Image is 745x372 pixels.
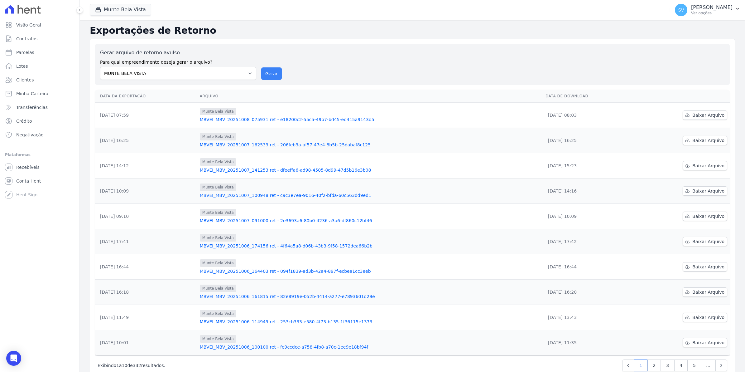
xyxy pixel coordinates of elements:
[543,280,635,305] td: [DATE] 16:20
[2,101,77,114] a: Transferências
[95,179,197,204] td: [DATE] 10:09
[2,46,77,59] a: Parcelas
[691,4,733,11] p: [PERSON_NAME]
[2,129,77,141] a: Negativação
[200,116,541,123] a: MBVEI_MBV_20251008_075931.ret - e18200c2-55c5-49b7-bd45-ed415a9143d5
[692,289,724,295] span: Baixar Arquivo
[683,313,727,322] a: Baixar Arquivo
[543,305,635,330] td: [DATE] 13:43
[200,243,541,249] a: MBVEI_MBV_20251006_174156.ret - 4f64a5a8-d06b-43b3-9f58-1572dea66b2b
[622,360,634,371] a: Previous
[2,32,77,45] a: Contratos
[692,112,724,118] span: Baixar Arquivo
[200,133,236,140] span: Munte Bela Vista
[197,90,543,103] th: Arquivo
[95,305,197,330] td: [DATE] 11:49
[200,259,236,267] span: Munte Bela Vista
[95,204,197,229] td: [DATE] 09:10
[16,91,48,97] span: Minha Carteira
[683,110,727,120] a: Baixar Arquivo
[692,238,724,245] span: Baixar Arquivo
[683,338,727,347] a: Baixar Arquivo
[200,234,236,242] span: Munte Bela Vista
[200,158,236,166] span: Munte Bela Vista
[95,254,197,280] td: [DATE] 16:44
[661,360,674,371] a: 3
[16,118,32,124] span: Crédito
[683,212,727,221] a: Baixar Arquivo
[692,188,724,194] span: Baixar Arquivo
[692,340,724,346] span: Baixar Arquivo
[2,161,77,174] a: Recebíveis
[122,363,127,368] span: 10
[543,153,635,179] td: [DATE] 15:23
[100,49,256,56] label: Gerar arquivo de retorno avulso
[683,262,727,272] a: Baixar Arquivo
[95,330,197,355] td: [DATE] 10:01
[2,60,77,72] a: Lotes
[683,287,727,297] a: Baixar Arquivo
[16,36,37,42] span: Contratos
[543,330,635,355] td: [DATE] 11:35
[16,178,41,184] span: Conta Hent
[543,103,635,128] td: [DATE] 08:03
[683,186,727,196] a: Baixar Arquivo
[90,4,151,16] button: Munte Bela Vista
[133,363,141,368] span: 332
[543,204,635,229] td: [DATE] 10:09
[715,360,727,371] a: Next
[692,314,724,321] span: Baixar Arquivo
[543,229,635,254] td: [DATE] 17:42
[683,136,727,145] a: Baixar Arquivo
[200,209,236,216] span: Munte Bela Vista
[200,344,541,350] a: MBVEI_MBV_20251006_100100.ret - fe9ccdce-a758-4fb8-a70c-1ee9e18bf94f
[16,49,34,56] span: Parcelas
[674,360,688,371] a: 4
[16,63,28,69] span: Lotes
[16,104,48,110] span: Transferências
[200,142,541,148] a: MBVEI_MBV_20251007_162533.ret - 206feb3a-af57-47e4-8b5b-25dabaf8c125
[16,132,44,138] span: Negativação
[200,285,236,292] span: Munte Bela Vista
[200,335,236,343] span: Munte Bela Vista
[200,184,236,191] span: Munte Bela Vista
[16,22,41,28] span: Visão Geral
[647,360,661,371] a: 2
[2,115,77,127] a: Crédito
[692,264,724,270] span: Baixar Arquivo
[200,319,541,325] a: MBVEI_MBV_20251006_114949.ret - 253cb333-e580-4f73-b135-1f36115e1373
[95,103,197,128] td: [DATE] 07:59
[678,8,684,12] span: SV
[692,213,724,219] span: Baixar Arquivo
[100,56,256,66] label: Para qual empreendimento deseja gerar o arquivo?
[95,229,197,254] td: [DATE] 17:41
[692,137,724,144] span: Baixar Arquivo
[261,67,282,80] button: Gerar
[95,128,197,153] td: [DATE] 16:25
[116,363,119,368] span: 1
[6,351,21,366] div: Open Intercom Messenger
[2,19,77,31] a: Visão Geral
[2,175,77,187] a: Conta Hent
[543,90,635,103] th: Data de Download
[634,360,647,371] a: 1
[200,167,541,173] a: MBVEI_MBV_20251007_141253.ret - dfeeffa6-ad98-4505-8d99-47d5b16e3b08
[90,25,735,36] h2: Exportações de Retorno
[543,179,635,204] td: [DATE] 14:16
[688,360,701,371] a: 5
[98,362,165,369] p: Exibindo a de resultados.
[543,254,635,280] td: [DATE] 16:44
[16,77,34,83] span: Clientes
[2,74,77,86] a: Clientes
[5,151,74,159] div: Plataformas
[200,268,541,274] a: MBVEI_MBV_20251006_164403.ret - 094f1839-ad3b-42a4-897f-ecbea1cc3eeb
[200,293,541,300] a: MBVEI_MBV_20251006_161815.ret - 82e8919e-052b-4414-a277-e7893601d29e
[95,90,197,103] th: Data da Exportação
[683,237,727,246] a: Baixar Arquivo
[691,11,733,16] p: Ver opções
[95,153,197,179] td: [DATE] 14:12
[200,218,541,224] a: MBVEI_MBV_20251007_091000.ret - 2e3693a6-80b0-4236-a3a6-df860c12bf46
[670,1,745,19] button: SV [PERSON_NAME] Ver opções
[543,128,635,153] td: [DATE] 16:25
[16,164,40,170] span: Recebíveis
